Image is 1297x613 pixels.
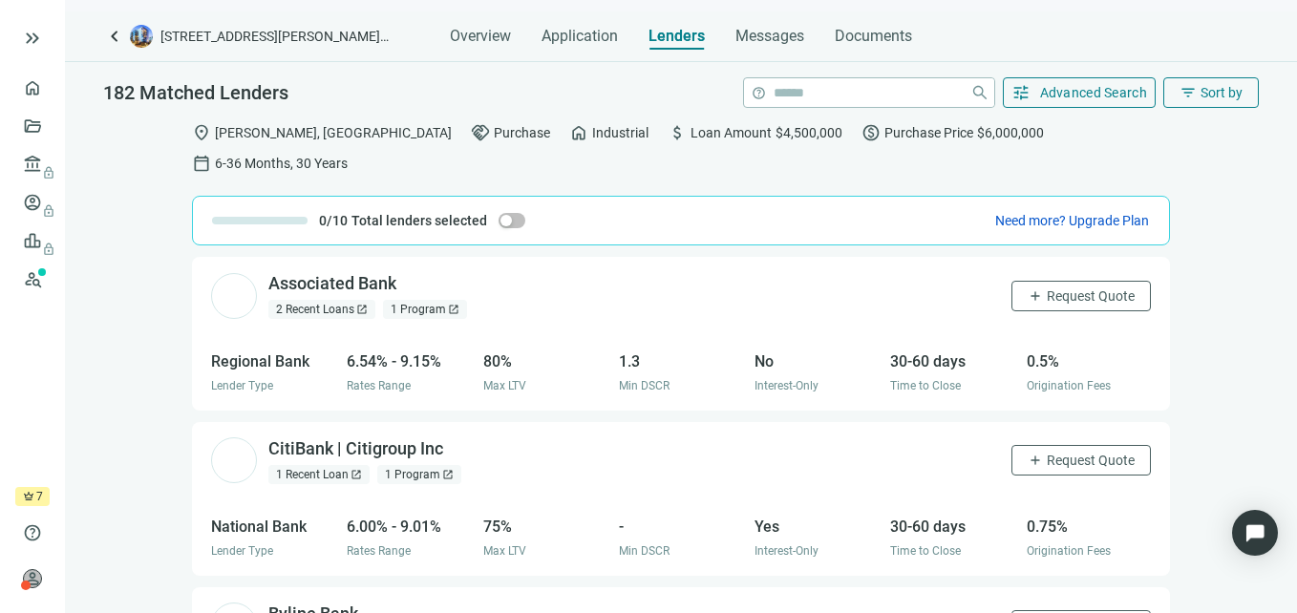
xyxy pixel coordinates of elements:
[215,153,348,174] span: 6-36 Months, 30 Years
[383,300,467,319] div: 1 Program
[569,123,588,142] span: home
[23,491,34,502] span: crown
[755,544,819,558] span: Interest-Only
[36,487,43,506] span: 7
[211,379,273,392] span: Lender Type
[268,465,370,484] div: 1 Recent Loan
[542,27,618,46] span: Application
[755,349,879,373] div: No
[755,515,879,539] div: Yes
[356,304,368,315] span: open_in_new
[215,122,452,143] span: [PERSON_NAME], [GEOGRAPHIC_DATA]
[130,25,153,48] img: deal-logo
[890,544,961,558] span: Time to Close
[103,25,126,48] span: keyboard_arrow_left
[890,379,961,392] span: Time to Close
[23,523,42,542] span: help
[619,515,743,539] div: -
[351,469,362,480] span: open_in_new
[1232,510,1278,556] div: Open Intercom Messenger
[351,211,487,230] span: Total lenders selected
[347,349,471,373] div: 6.54% - 9.15%
[835,27,912,46] span: Documents
[442,469,454,480] span: open_in_new
[977,122,1044,143] span: $6,000,000
[1028,288,1043,304] span: add
[1028,453,1043,468] span: add
[890,515,1014,539] div: 30-60 days
[347,544,411,558] span: Rates Range
[483,544,526,558] span: Max LTV
[268,300,375,319] div: 2 Recent Loans
[377,465,461,484] div: 1 Program
[592,122,648,143] span: Industrial
[160,27,390,46] span: [STREET_ADDRESS][PERSON_NAME][PERSON_NAME]
[619,544,670,558] span: Min DSCR
[755,379,819,392] span: Interest-Only
[1027,379,1111,392] span: Origination Fees
[192,123,211,142] span: location_on
[268,272,396,296] div: Associated Bank
[668,123,687,142] span: attach_money
[668,123,842,142] div: Loan Amount
[735,27,804,45] span: Messages
[448,304,459,315] span: open_in_new
[619,349,743,373] div: 1.3
[861,123,881,142] span: paid
[23,569,42,588] span: person
[1027,515,1151,539] div: 0.75%
[776,122,842,143] span: $4,500,000
[21,27,44,50] span: keyboard_double_arrow_right
[1027,544,1111,558] span: Origination Fees
[995,213,1149,228] span: Need more? Upgrade Plan
[483,349,607,373] div: 80%
[1027,349,1151,373] div: 0.5%
[471,123,490,142] span: handshake
[192,154,211,173] span: calendar_today
[483,515,607,539] div: 75%
[1047,288,1135,304] span: Request Quote
[861,123,1044,142] div: Purchase Price
[211,544,273,558] span: Lender Type
[1180,84,1197,101] span: filter_list
[494,122,550,143] span: Purchase
[268,437,443,461] div: CitiBank | Citigroup Inc
[1047,453,1135,468] span: Request Quote
[648,27,705,46] span: Lenders
[752,86,766,100] span: help
[483,379,526,392] span: Max LTV
[1040,85,1148,100] span: Advanced Search
[1201,85,1243,100] span: Sort by
[211,515,335,539] div: National Bank
[211,349,335,373] div: Regional Bank
[450,27,511,46] span: Overview
[347,515,471,539] div: 6.00% - 9.01%
[347,379,411,392] span: Rates Range
[890,349,1014,373] div: 30-60 days
[319,211,348,230] span: 0/10
[1011,83,1031,102] span: tune
[103,81,288,104] span: 182 Matched Lenders
[619,379,670,392] span: Min DSCR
